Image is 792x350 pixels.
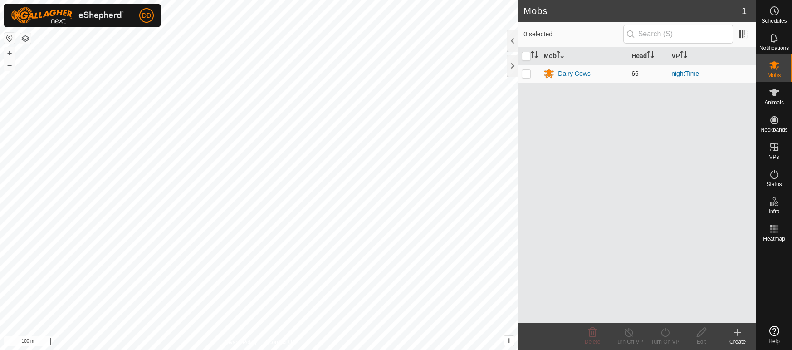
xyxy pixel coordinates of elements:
div: Dairy Cows [558,69,591,79]
span: Neckbands [760,127,787,133]
a: Privacy Policy [223,338,257,346]
button: i [504,336,514,346]
span: Heatmap [763,236,785,242]
span: 1 [742,4,747,18]
p-sorticon: Activate to sort [680,52,687,59]
span: i [508,337,510,345]
a: nightTime [671,70,699,77]
span: 66 [631,70,639,77]
p-sorticon: Activate to sort [647,52,654,59]
input: Search (S) [623,25,733,44]
a: Contact Us [268,338,295,346]
span: Mobs [768,73,781,78]
a: Help [756,322,792,348]
span: Help [768,339,780,344]
span: Infra [768,209,779,214]
span: Notifications [759,45,789,51]
th: Head [628,47,668,65]
span: 0 selected [523,30,623,39]
div: Create [719,338,756,346]
span: VPs [769,154,779,160]
div: Edit [683,338,719,346]
span: Delete [585,339,601,345]
img: Gallagher Logo [11,7,124,24]
p-sorticon: Activate to sort [557,52,564,59]
span: DD [142,11,151,20]
h2: Mobs [523,5,742,16]
span: Schedules [761,18,787,24]
button: – [4,59,15,70]
th: Mob [540,47,628,65]
th: VP [668,47,756,65]
div: Turn On VP [647,338,683,346]
button: Map Layers [20,33,31,44]
span: Animals [764,100,784,105]
span: Status [766,182,782,187]
div: Turn Off VP [611,338,647,346]
button: Reset Map [4,33,15,44]
p-sorticon: Activate to sort [531,52,538,59]
button: + [4,48,15,59]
